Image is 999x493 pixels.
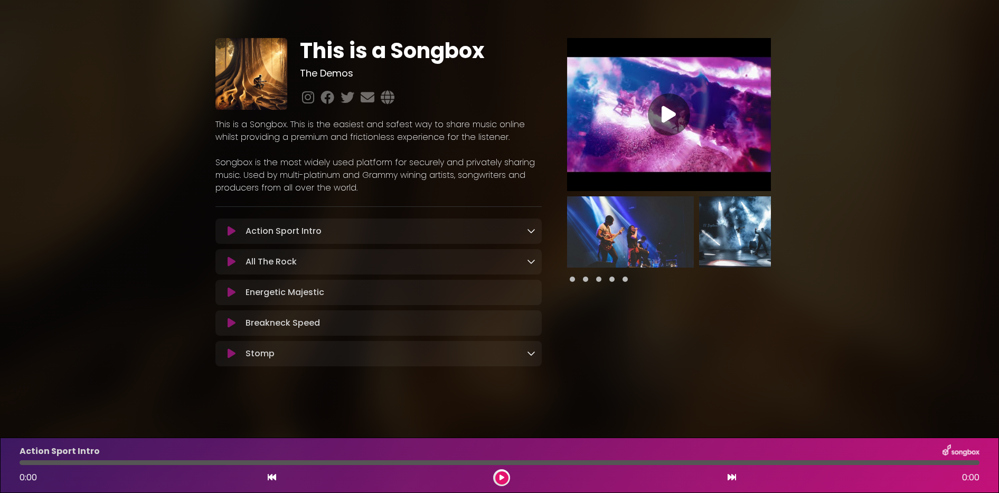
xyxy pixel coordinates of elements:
[567,196,694,268] img: VGKDuGESIqn1OmxWBYqA
[246,255,297,268] p: All The Rock
[246,347,275,360] p: Stomp
[215,38,287,110] img: aCQhYPbzQtmD8pIHw81E
[215,118,542,144] p: This is a Songbox. This is the easiest and safest way to share music online whilst providing a pr...
[699,196,826,268] img: 5SBxY6KGTbm7tdT8d3UB
[215,156,542,194] p: Songbox is the most widely used platform for securely and privately sharing music. Used by multi-...
[246,286,324,299] p: Energetic Majestic
[246,225,322,238] p: Action Sport Intro
[300,68,541,79] h3: The Demos
[246,317,320,329] p: Breakneck Speed
[300,38,541,63] h1: This is a Songbox
[567,38,771,191] img: Video Thumbnail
